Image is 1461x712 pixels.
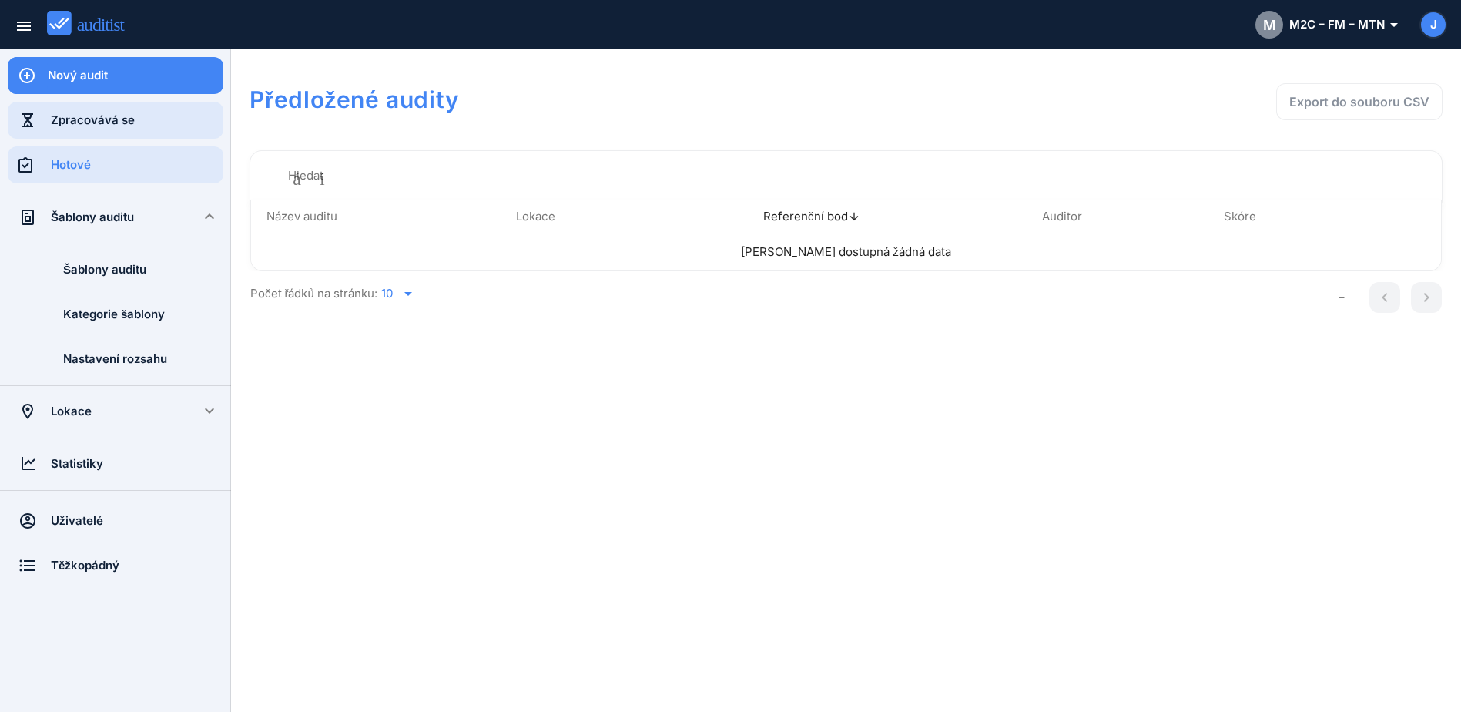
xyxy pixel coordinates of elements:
[200,207,219,226] i: keyboard_arrow_down
[251,200,501,233] th: Název auditu: Not sorted. Aktivací seřadíte vzestupně.
[763,209,848,223] font: Referenční bod
[63,351,223,368] div: Nastavení rozsahu
[8,502,223,539] a: Uživatelé
[48,67,223,84] div: Nový audit
[51,557,223,574] div: Těžkopádný
[381,287,393,301] div: 10
[399,284,417,303] i: arrow_drop_down
[1385,15,1396,34] i: arrow_drop_down_outlined
[266,209,337,223] font: Název auditu
[8,251,223,288] a: Šablony auditu
[8,102,223,139] a: Zpracovává se
[288,163,1429,188] input: Hledat
[681,200,748,233] th: : Není seřazeno.
[848,210,860,223] i: arrow_upward
[8,199,180,236] a: Šablony auditu
[51,112,223,129] div: Zpracovává se
[63,306,223,323] div: Kategorie šablony
[1027,200,1208,233] th: Auditor: Není to seřazeno. Aktivací seřadíte vzestupně.
[51,403,180,420] div: Lokace
[1373,200,1441,233] th: : Není seřazeno.
[219,166,324,185] i: hledání
[51,209,180,226] div: Šablony auditu
[516,209,555,223] font: Lokace
[250,285,377,303] font: Počet řádků na stránku:
[250,83,965,116] h1: Předložené audity
[1208,200,1373,233] th: Skóre: Neseřazeno. Aktivací seřadíte vzestupně.
[1289,92,1429,111] div: Export do souboru CSV
[1276,83,1443,120] button: Export do souboru CSV
[47,11,139,36] img: auditist_logo_new.svg
[8,296,223,333] a: Kategorie šablony
[8,393,180,430] a: Lokace
[8,146,223,183] a: Hotové
[1263,15,1276,35] span: M
[63,261,223,278] div: Šablony auditu
[8,547,223,584] a: Těžkopádný
[51,156,223,173] div: Hotové
[1224,209,1256,223] font: Skóre
[748,200,1027,233] th: Datum: Seřazeno sestupně. Aktivací odstraníte třídění.
[1339,289,1345,307] div: –
[1243,6,1409,43] button: MM2C – FM – MTN
[1042,209,1082,223] font: Auditor
[251,233,1441,270] td: [PERSON_NAME] dostupná žádná data
[51,455,223,472] div: Statistiky
[8,341,223,378] a: Nastavení rozsahu
[51,512,223,529] div: Uživatelé
[501,200,681,233] th: Lokace: Neseřazeno. Aktivací seřadíte vzestupně.
[1419,11,1447,39] button: J
[1289,16,1385,34] font: M2C – FM – MTN
[200,401,219,420] i: keyboard_arrow_down
[8,445,223,482] a: Statistiky
[1430,16,1437,34] span: J
[15,17,33,35] i: menu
